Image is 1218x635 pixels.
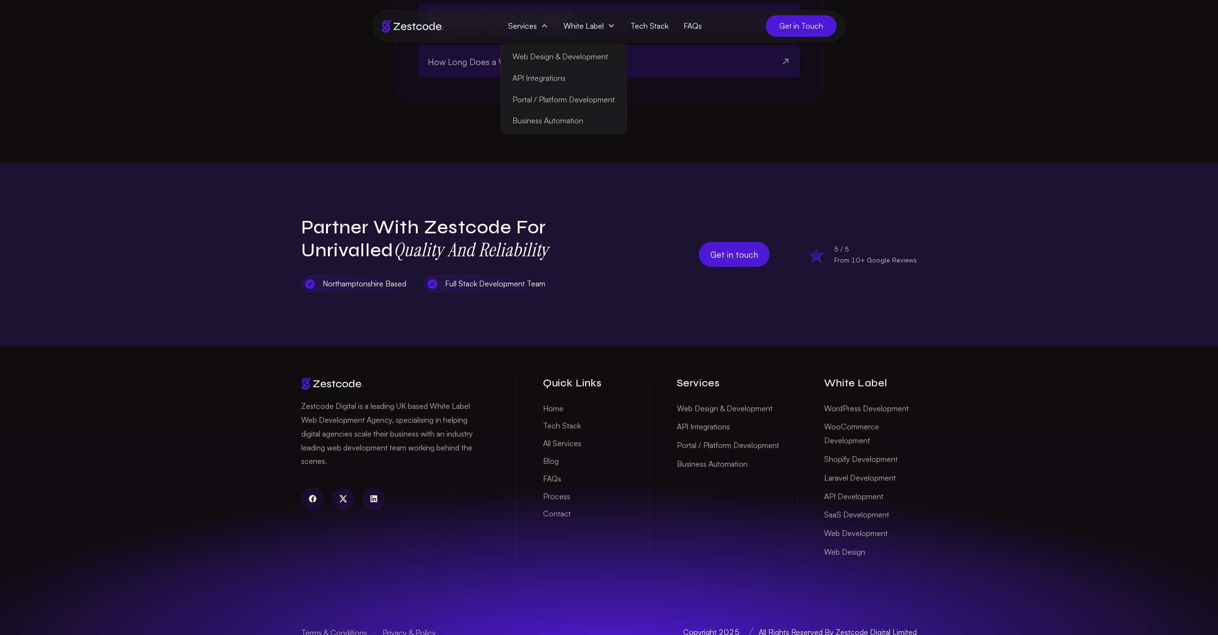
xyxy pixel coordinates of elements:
a: Home [543,401,564,416]
a: Web Design & Development [503,46,624,67]
div: Northamptonshire Based [301,275,416,293]
a: FAQs [676,17,709,35]
strong: Quality and Reliability [393,238,549,263]
a: Portal / Platform Development [503,88,624,110]
a: Tech Stack [623,17,676,35]
h3: White Label [824,377,917,390]
div: Full Stack Development Team [424,275,555,293]
a: Process [543,489,570,504]
a: Business Automation [503,110,624,131]
a: linkedin [362,487,385,510]
a: SaaS Development [824,507,889,522]
a: Business Automation [677,457,748,471]
button: How Long Does a WordPress Build Take? [428,45,790,78]
button: What Payment Options Are Available? [428,3,790,36]
a: API Integrations [503,67,624,89]
a: Contact [543,506,571,521]
a: FAQs [543,471,561,486]
div: 5 / 5 From 10+ Google Reviews [834,244,917,266]
span: Get in touch [710,248,758,261]
a: Web Development [824,526,888,541]
span: White Label [556,17,623,35]
a: WordPress Development [824,401,909,416]
h2: Partner with Zestcode for Unrivalled [301,216,599,262]
a: Web Design [824,545,865,559]
a: WooCommerce Development [824,419,917,448]
a: Web Design & Development [677,401,772,416]
a: All Services [543,436,581,451]
a: Get in touch [699,242,770,267]
h3: Services [677,377,797,390]
a: Get in Touch [766,15,837,37]
a: API Integrations [677,419,730,434]
img: Brand logo of zestcode digital [381,20,444,33]
a: Shopify Development [824,452,898,467]
a: Laravel Development [824,471,896,485]
a: twitter [332,487,355,510]
p: Zestcode Digital is a leading UK based White Label Web Development Agency, specialising in helpin... [301,399,487,468]
a: facebook [301,487,324,510]
a: API Development [824,489,883,504]
span: Services [500,17,556,35]
img: Brand logo of zestcode digital [301,377,363,390]
span: How Long Does a WordPress Build Take? [428,55,587,68]
a: Tech Stack [543,418,581,433]
h3: Quick Links [543,377,623,390]
a: Portal / Platform Development [677,438,779,453]
a: Blog [543,454,559,469]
